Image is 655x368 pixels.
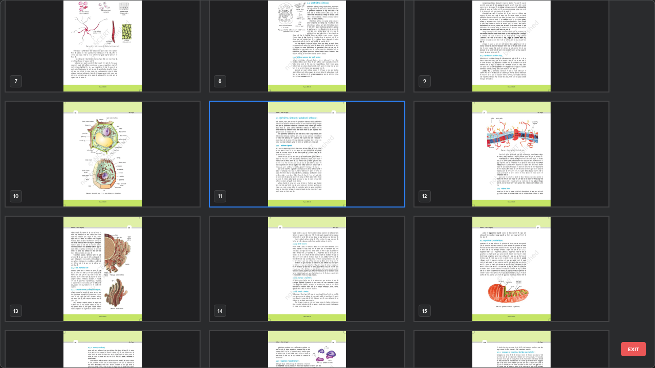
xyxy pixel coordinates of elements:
img: 17570705190L2LNF.pdf [414,217,608,321]
img: 17570705190L2LNF.pdf [6,217,200,321]
img: 17570705190L2LNF.pdf [210,102,404,206]
button: EXIT [621,342,646,356]
img: 17570705190L2LNF.pdf [6,102,200,206]
div: grid [1,1,637,367]
img: 17570705190L2LNF.pdf [210,217,404,321]
img: 17570705190L2LNF.pdf [414,102,608,206]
